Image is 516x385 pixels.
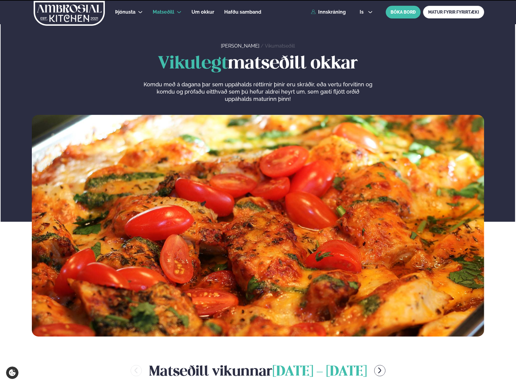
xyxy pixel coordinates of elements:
[32,115,484,337] img: image alt
[191,8,214,16] a: Um okkur
[360,10,365,15] span: is
[158,55,228,72] span: Vikulegt
[153,9,174,15] span: Matseðill
[224,8,261,16] a: Hafðu samband
[153,8,174,16] a: Matseðill
[265,43,295,49] a: Vikumatseðill
[374,365,385,376] button: menu-btn-right
[115,9,135,15] span: Þjónusta
[272,365,367,379] span: [DATE] - [DATE]
[115,8,135,16] a: Þjónusta
[149,361,367,380] h2: Matseðill vikunnar
[224,9,261,15] span: Hafðu samband
[33,1,105,26] img: logo
[6,367,18,379] a: Cookie settings
[32,54,484,74] h1: matseðill okkar
[261,43,265,49] span: /
[386,6,421,18] button: BÓKA BORÐ
[355,10,378,15] button: is
[311,9,346,15] a: Innskráning
[191,9,214,15] span: Um okkur
[131,365,142,376] button: menu-btn-left
[221,43,259,49] a: [PERSON_NAME]
[143,81,372,103] p: Komdu með á dagana þar sem uppáhalds réttirnir þínir eru skráðir, eða vertu forvitinn og komdu og...
[423,6,484,18] a: MATUR FYRIR FYRIRTÆKI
